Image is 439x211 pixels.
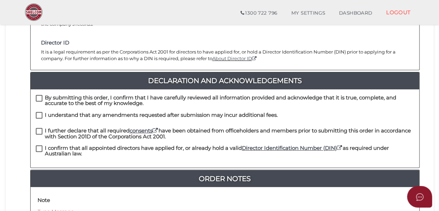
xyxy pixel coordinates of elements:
[38,197,50,203] h4: Note
[45,95,414,106] h4: By submitting this order, I confirm that I have carefully reviewed all information provided and a...
[45,112,278,118] h4: I understand that any amendments requested after submission may incur additional fees.
[212,56,257,61] a: About Director ID
[41,49,409,62] p: It is a legal requirement as per the Corporations Act 2001 for directors to have applied for, or ...
[242,145,343,151] a: Director Identification Number (DIN)
[407,186,432,208] button: Open asap
[332,6,379,20] a: DASHBOARD
[284,6,332,20] a: MY SETTINGS
[379,5,418,19] a: LOGOUT
[234,6,284,20] a: 1300 722 796
[45,128,414,139] h4: I further declare that all required have been obtained from officeholders and members prior to su...
[130,127,158,134] a: consents
[45,145,414,157] h4: I confirm that all appointed directors have applied for, or already hold a valid as required unde...
[31,173,419,184] a: Order Notes
[31,75,419,86] a: Declaration And Acknowledgements
[41,40,409,46] h4: Director ID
